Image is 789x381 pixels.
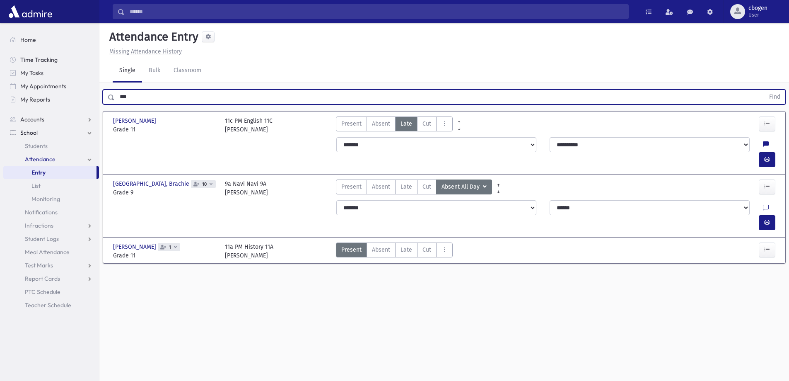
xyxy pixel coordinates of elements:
[422,119,431,128] span: Cut
[31,195,60,203] span: Monitoring
[113,180,191,188] span: [GEOGRAPHIC_DATA], Brachie
[3,153,99,166] a: Attendance
[341,245,362,254] span: Present
[3,245,99,259] a: Meal Attendance
[25,155,55,163] span: Attendance
[748,5,767,12] span: cbogen
[3,192,99,206] a: Monitoring
[113,243,158,251] span: [PERSON_NAME]
[3,179,99,192] a: List
[20,116,44,123] span: Accounts
[31,169,46,176] span: Entry
[401,119,412,128] span: Late
[3,272,99,285] a: Report Cards
[422,182,431,191] span: Cut
[20,129,38,136] span: School
[25,288,60,296] span: PTC Schedule
[20,69,43,77] span: My Tasks
[401,182,412,191] span: Late
[436,180,492,194] button: Absent All Day
[336,116,453,134] div: AttTypes
[3,298,99,312] a: Teacher Schedule
[113,188,217,197] span: Grade 9
[372,182,390,191] span: Absent
[25,248,70,256] span: Meal Attendance
[113,125,217,134] span: Grade 11
[3,93,99,106] a: My Reports
[167,245,173,250] span: 1
[20,36,36,44] span: Home
[167,59,208,83] a: Classroom
[422,245,431,254] span: Cut
[225,116,273,134] div: 11c PM English 11C [PERSON_NAME]
[25,235,59,243] span: Student Logs
[3,33,99,46] a: Home
[3,80,99,93] a: My Appointments
[3,259,99,272] a: Test Marks
[106,48,182,55] a: Missing Attendance History
[113,116,158,125] span: [PERSON_NAME]
[764,90,785,104] button: Find
[442,182,481,192] span: Absent All Day
[3,113,99,126] a: Accounts
[142,59,167,83] a: Bulk
[336,180,492,197] div: AttTypes
[3,139,99,153] a: Students
[3,166,97,179] a: Entry
[3,219,99,232] a: Infractions
[25,209,58,216] span: Notifications
[25,301,71,309] span: Teacher Schedule
[109,48,182,55] u: Missing Attendance History
[20,83,66,90] span: My Appointments
[401,245,412,254] span: Late
[125,4,628,19] input: Search
[3,126,99,139] a: School
[225,243,273,260] div: 11a PM History 11A [PERSON_NAME]
[7,3,54,20] img: AdmirePro
[113,251,217,260] span: Grade 11
[372,119,390,128] span: Absent
[341,182,362,191] span: Present
[3,285,99,298] a: PTC Schedule
[113,59,142,83] a: Single
[25,222,53,229] span: Infractions
[25,142,48,150] span: Students
[31,182,41,189] span: List
[200,182,208,187] span: 10
[748,12,767,18] span: User
[3,206,99,219] a: Notifications
[3,66,99,80] a: My Tasks
[25,262,53,269] span: Test Marks
[225,180,268,197] div: 9a Navi Navi 9A [PERSON_NAME]
[3,232,99,245] a: Student Logs
[106,30,198,44] h5: Attendance Entry
[372,245,390,254] span: Absent
[25,275,60,282] span: Report Cards
[341,119,362,128] span: Present
[20,56,58,63] span: Time Tracking
[20,96,50,103] span: My Reports
[3,53,99,66] a: Time Tracking
[336,243,453,260] div: AttTypes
